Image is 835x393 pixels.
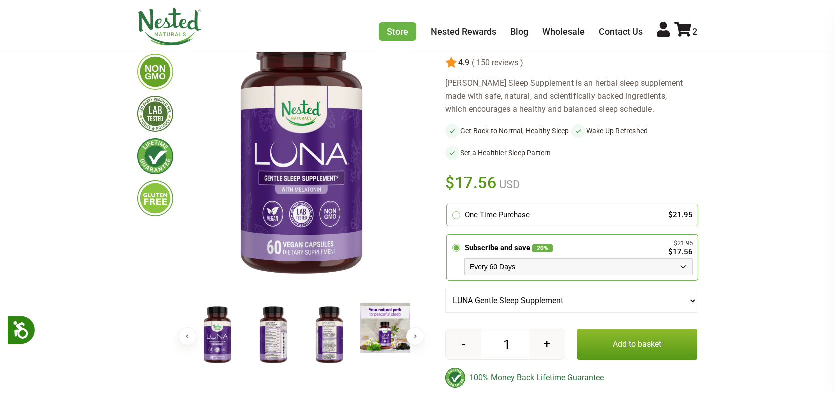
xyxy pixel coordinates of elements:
button: Add to basket [577,329,697,360]
div: 100% Money Back Lifetime Guarantee [445,368,697,388]
a: Contact Us [599,26,643,37]
a: Blog [510,26,528,37]
img: star.svg [445,57,457,69]
a: 2 [674,26,697,37]
img: LUNA Gentle Sleep Supplement [304,303,354,368]
img: Nested Naturals [137,8,202,46]
li: Wake Up Refreshed [571,124,697,138]
img: lifetimeguarantee [137,138,173,174]
span: $17.56 [445,172,497,194]
span: 2 [692,26,697,37]
a: Wholesale [542,26,585,37]
img: LUNA Gentle Sleep Supplement [248,303,298,368]
span: USD [497,178,520,191]
a: Nested Rewards [431,26,496,37]
img: LUNA Gentle Sleep Supplement [189,3,413,294]
img: badge-lifetimeguarantee-color.svg [445,368,465,388]
img: LUNA Gentle Sleep Supplement [360,303,410,353]
button: - [446,329,481,359]
li: Set a Healthier Sleep Pattern [445,146,571,160]
li: Get Back to Normal, Healthy Sleep [445,124,571,138]
button: + [529,329,565,359]
a: Store [379,22,416,41]
h1: LUNA Gentle Sleep Supplement [445,3,692,53]
button: Next [406,327,424,345]
div: [PERSON_NAME] Sleep Supplement is an herbal sleep supplement made with safe, natural, and scienti... [445,77,697,116]
img: thirdpartytested [137,96,173,132]
span: 4.9 [457,58,469,67]
span: ( 150 reviews ) [469,58,523,67]
img: glutenfree [137,180,173,216]
img: LUNA Gentle Sleep Supplement [192,303,242,368]
button: Previous [178,327,196,345]
img: gmofree [137,54,173,90]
